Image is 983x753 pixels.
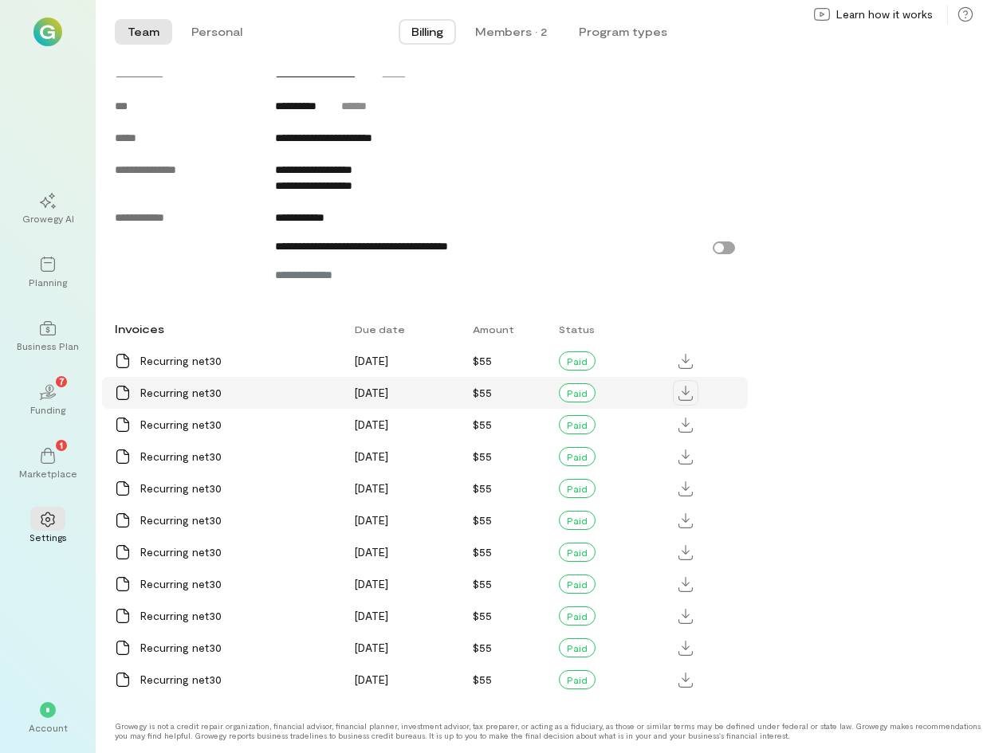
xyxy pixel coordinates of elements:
[140,385,336,401] div: Recurring net30
[475,24,547,40] div: Members · 2
[559,575,596,594] div: Paid
[140,640,336,656] div: Recurring net30
[355,513,388,527] span: [DATE]
[105,313,345,345] div: Invoices
[355,449,388,463] span: [DATE]
[30,403,65,416] div: Funding
[19,435,77,492] a: Marketplace
[411,24,443,40] span: Billing
[473,418,492,431] span: $55
[29,531,67,543] div: Settings
[355,577,388,590] span: [DATE]
[559,351,596,371] div: Paid
[566,19,680,45] button: Program types
[140,544,336,560] div: Recurring net30
[473,386,492,399] span: $55
[29,276,67,288] div: Planning
[473,609,492,622] span: $55
[473,673,492,686] span: $55
[140,512,336,528] div: Recurring net30
[140,672,336,688] div: Recurring net30
[473,354,492,367] span: $55
[19,308,77,365] a: Business Plan
[140,353,336,369] div: Recurring net30
[19,244,77,301] a: Planning
[836,6,933,22] span: Learn how it works
[559,479,596,498] div: Paid
[60,437,63,452] span: 1
[355,354,388,367] span: [DATE]
[355,545,388,559] span: [DATE]
[473,545,492,559] span: $55
[19,180,77,237] a: Growegy AI
[355,673,388,686] span: [DATE]
[59,374,65,388] span: 7
[19,499,77,556] a: Settings
[355,481,388,495] span: [DATE]
[115,19,172,45] button: Team
[140,608,336,624] div: Recurring net30
[473,513,492,527] span: $55
[559,383,596,402] div: Paid
[19,467,77,480] div: Marketplace
[179,19,255,45] button: Personal
[140,449,336,465] div: Recurring net30
[355,641,388,654] span: [DATE]
[355,609,388,622] span: [DATE]
[355,418,388,431] span: [DATE]
[19,689,77,747] div: *Account
[559,511,596,530] div: Paid
[17,339,79,352] div: Business Plan
[559,415,596,434] div: Paid
[140,576,336,592] div: Recurring net30
[115,721,983,740] div: Growegy is not a credit repair organization, financial advisor, financial planner, investment adv...
[473,641,492,654] span: $55
[345,315,462,343] div: Due date
[473,449,492,463] span: $55
[559,543,596,562] div: Paid
[559,670,596,689] div: Paid
[140,417,336,433] div: Recurring net30
[463,315,550,343] div: Amount
[559,638,596,657] div: Paid
[473,577,492,590] span: $55
[22,212,74,225] div: Growegy AI
[29,721,68,734] div: Account
[559,606,596,626] div: Paid
[355,386,388,399] span: [DATE]
[19,371,77,429] a: Funding
[549,315,673,343] div: Status
[140,480,336,496] div: Recurring net30
[399,19,456,45] button: Billing
[473,481,492,495] span: $55
[559,447,596,466] div: Paid
[462,19,560,45] button: Members · 2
